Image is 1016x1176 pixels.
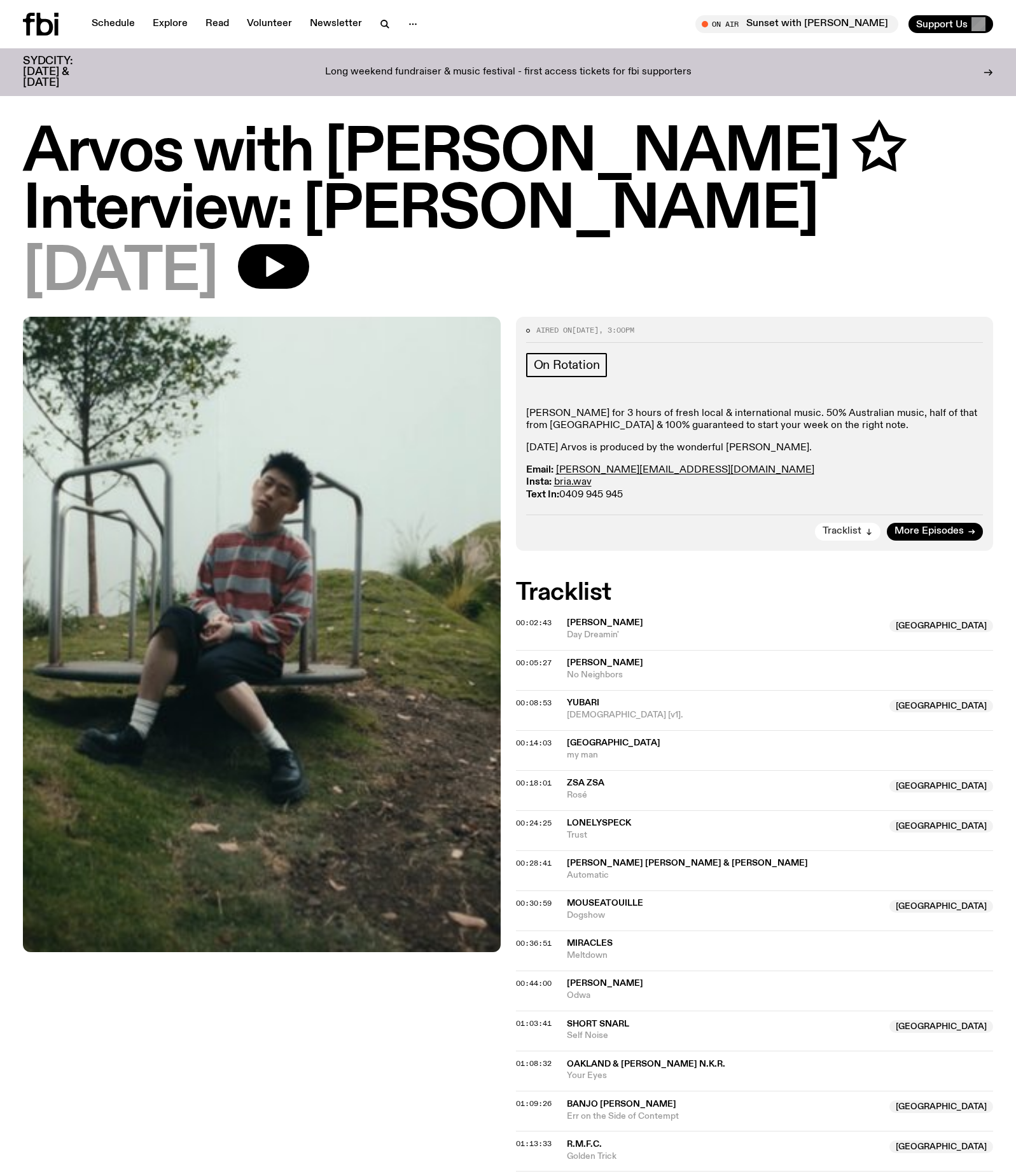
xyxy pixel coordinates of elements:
[516,778,552,788] span: 00:18:01
[567,738,660,747] span: [GEOGRAPHIC_DATA]
[599,325,634,335] span: , 3:00pm
[894,527,964,536] span: More Episodes
[567,869,994,882] span: Automatic
[889,619,993,632] span: [GEOGRAPHIC_DATA]
[516,858,552,868] span: 00:28:41
[516,978,552,988] span: 00:44:00
[526,465,553,475] strong: Email:
[889,1140,993,1153] span: [GEOGRAPHIC_DATA]
[516,1138,552,1149] span: 01:13:33
[516,1100,552,1107] button: 01:09:26
[567,749,994,761] span: my man
[567,1020,629,1028] span: short snarl
[567,629,882,641] span: Day Dreamin'
[516,938,552,948] span: 00:36:51
[516,1098,552,1109] span: 01:09:26
[516,698,552,708] span: 00:08:53
[534,358,600,372] span: On Rotation
[567,658,643,667] span: [PERSON_NAME]
[567,939,613,948] span: Miracles
[567,1030,882,1042] span: Self Noise
[516,1060,552,1067] button: 01:08:32
[567,829,882,841] span: Trust
[526,464,984,501] p: 0409 945 945
[567,979,643,988] span: [PERSON_NAME]
[889,1020,993,1033] span: [GEOGRAPHIC_DATA]
[325,67,692,78] p: Long weekend fundraiser & music festival - first access tickets for fbi supporters
[516,900,552,907] button: 00:30:59
[567,669,994,681] span: No Neighbors
[567,1100,676,1109] span: Banjo [PERSON_NAME]
[516,700,552,707] button: 00:08:53
[567,698,599,707] span: yubari
[516,780,552,787] button: 00:18:01
[516,818,552,828] span: 00:24:25
[23,244,218,301] span: [DATE]
[567,899,643,908] span: Mouseatouille
[516,738,552,748] span: 00:14:03
[889,820,993,833] span: [GEOGRAPHIC_DATA]
[567,1070,994,1082] span: Your Eyes
[526,477,552,487] strong: Insta:
[823,527,861,536] span: Tracklist
[567,1110,882,1123] span: Err on the Side of Contempt
[567,1151,882,1163] span: Golden Trick
[916,18,968,30] span: Support Us
[516,860,552,867] button: 00:28:41
[516,898,552,908] span: 00:30:59
[23,56,104,88] h3: SYDCITY: [DATE] & [DATE]
[526,442,984,454] p: [DATE] Arvos is produced by the wonderful [PERSON_NAME].
[526,490,559,500] strong: Text In:
[516,1020,552,1027] button: 01:03:41
[815,523,880,541] button: Tracklist
[516,940,552,947] button: 00:36:51
[567,1140,602,1149] span: R.M.F.C.
[567,910,882,922] span: Dogshow
[567,618,643,627] span: [PERSON_NAME]
[302,15,370,33] a: Newsletter
[695,15,898,33] button: On AirSunset with [PERSON_NAME]
[516,740,552,747] button: 00:14:03
[516,658,552,668] span: 00:05:27
[567,990,994,1002] span: Odwa
[567,1060,725,1069] span: oakland & [PERSON_NAME] N.K.R.
[516,618,552,628] span: 00:02:43
[84,15,143,33] a: Schedule
[567,709,882,721] span: [DEMOGRAPHIC_DATA] [v1].
[198,15,237,33] a: Read
[536,325,572,335] span: Aired on
[556,465,814,475] a: [PERSON_NAME][EMAIL_ADDRESS][DOMAIN_NAME]
[516,1058,552,1069] span: 01:08:32
[526,353,608,377] a: On Rotation
[516,980,552,987] button: 00:44:00
[516,1018,552,1028] span: 01:03:41
[889,1100,993,1113] span: [GEOGRAPHIC_DATA]
[572,325,599,335] span: [DATE]
[516,581,994,604] h2: Tracklist
[889,700,993,712] span: [GEOGRAPHIC_DATA]
[516,820,552,827] button: 00:24:25
[889,900,993,913] span: [GEOGRAPHIC_DATA]
[145,15,195,33] a: Explore
[23,125,993,239] h1: Arvos with [PERSON_NAME] ✩ Interview: [PERSON_NAME]
[567,859,808,868] span: [PERSON_NAME] [PERSON_NAME] & [PERSON_NAME]
[908,15,993,33] button: Support Us
[889,780,993,792] span: [GEOGRAPHIC_DATA]
[887,523,983,541] a: More Episodes
[23,317,501,952] img: Rich Brian sits on playground equipment pensively, feeling ethereal in a misty setting
[567,819,631,827] span: Lonelyspeck
[516,619,552,626] button: 00:02:43
[567,789,882,801] span: Rosé
[239,15,300,33] a: Volunteer
[554,477,592,487] a: bria.wav
[567,950,994,962] span: Meltdown
[516,660,552,667] button: 00:05:27
[516,1140,552,1147] button: 01:13:33
[567,778,604,787] span: ZSA ZSA
[526,408,984,432] p: [PERSON_NAME] for 3 hours of fresh local & international music. ​50% Australian music, half of th...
